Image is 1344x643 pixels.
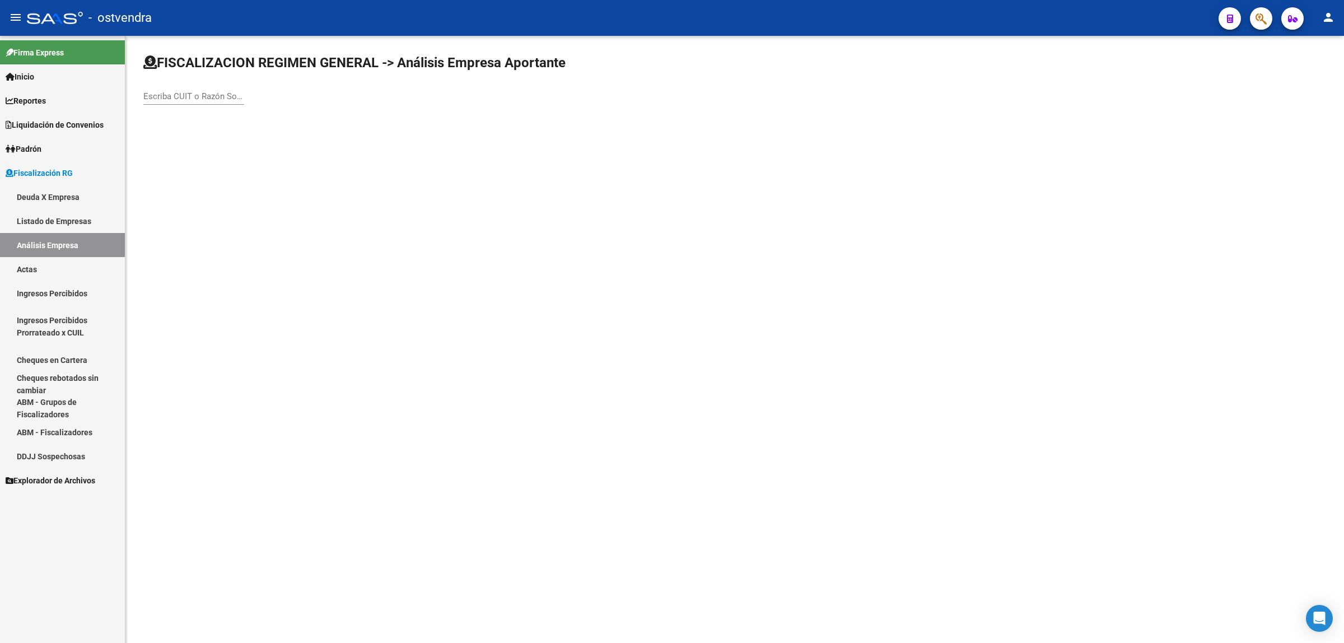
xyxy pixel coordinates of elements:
span: Firma Express [6,46,64,59]
span: Inicio [6,71,34,83]
span: - ostvendra [88,6,152,30]
span: Liquidación de Convenios [6,119,104,131]
span: Explorador de Archivos [6,474,95,487]
span: Fiscalización RG [6,167,73,179]
mat-icon: menu [9,11,22,24]
span: Reportes [6,95,46,107]
h1: FISCALIZACION REGIMEN GENERAL -> Análisis Empresa Aportante [143,54,566,72]
div: Open Intercom Messenger [1306,605,1333,632]
span: Padrón [6,143,41,155]
mat-icon: person [1322,11,1335,24]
